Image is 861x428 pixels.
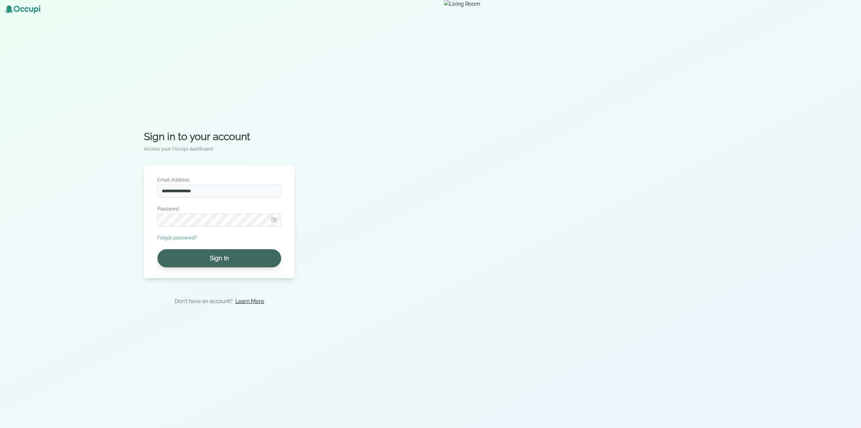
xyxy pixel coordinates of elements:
label: Password [157,205,281,212]
p: Access your Occupi dashboard [144,145,295,152]
a: Learn More [235,297,264,305]
button: Forgot password? [157,234,197,241]
button: Sign In [157,249,281,267]
h2: Sign in to your account [144,131,295,143]
label: Email Address [157,176,281,183]
p: Don't have an account? [175,297,233,305]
